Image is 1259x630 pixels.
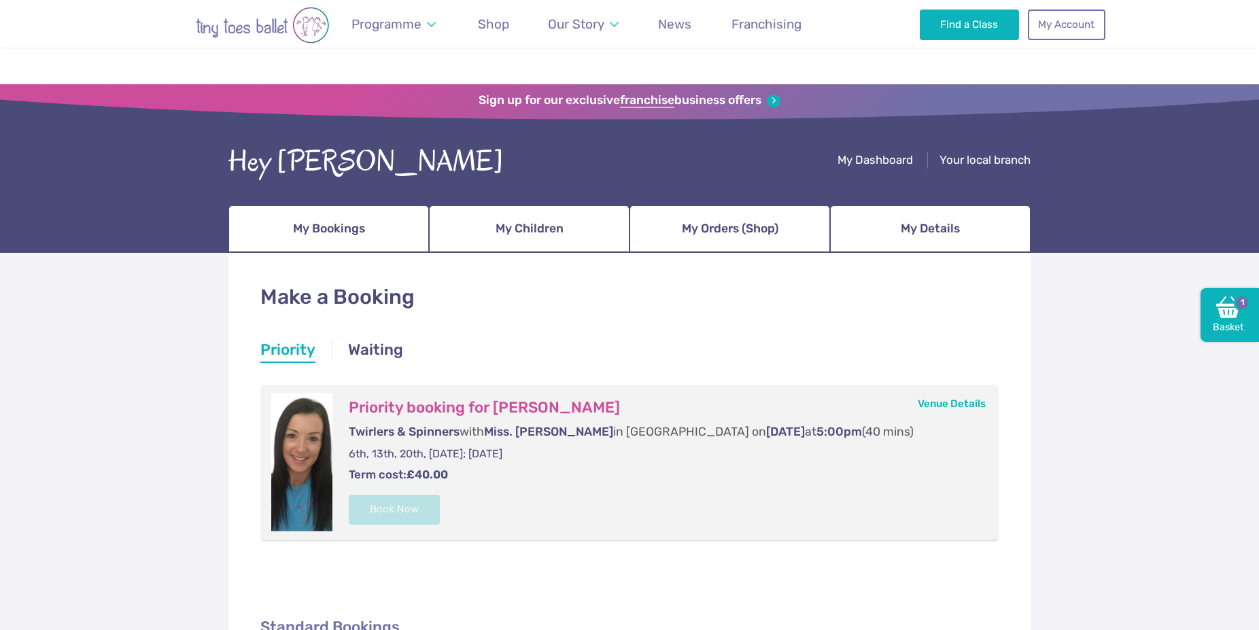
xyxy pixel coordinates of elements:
[349,495,440,525] button: Book Now
[542,8,625,40] a: Our Story
[629,205,830,253] a: My Orders (Shop)
[620,93,674,108] strong: franchise
[652,8,698,40] a: News
[731,16,801,32] span: Franchising
[260,283,999,312] h1: Make a Booking
[154,7,371,43] img: tiny toes ballet
[658,16,691,32] span: News
[920,10,1020,39] a: Find a Class
[429,205,629,253] a: My Children
[345,8,442,40] a: Programme
[1234,294,1250,311] span: 1
[228,141,504,183] div: Hey [PERSON_NAME]
[496,217,564,241] span: My Children
[918,398,986,410] a: Venue Details
[766,425,805,438] span: [DATE]
[939,153,1031,170] a: Your local branch
[484,425,613,438] span: Miss. [PERSON_NAME]
[349,467,971,483] p: Term cost:
[682,217,778,241] span: My Orders (Shop)
[939,153,1031,167] span: Your local branch
[901,217,960,241] span: My Details
[349,447,971,461] p: 6th, 13th, 20th, [DATE]; [DATE]
[1201,288,1259,343] a: Basket1
[351,16,421,32] span: Programme
[228,205,429,253] a: My Bookings
[725,8,808,40] a: Franchising
[349,425,460,438] span: Twirlers & Spinners
[1028,10,1105,39] a: My Account
[816,425,862,438] span: 5:00pm
[407,468,448,481] strong: £40.00
[830,205,1031,253] a: My Details
[838,153,913,170] a: My Dashboard
[479,93,780,108] a: Sign up for our exclusivefranchisebusiness offers
[548,16,604,32] span: Our Story
[349,423,971,440] p: with in [GEOGRAPHIC_DATA] on at (40 mins)
[349,398,971,417] h3: Priority booking for [PERSON_NAME]
[293,217,365,241] span: My Bookings
[471,8,515,40] a: Shop
[838,153,913,167] span: My Dashboard
[478,16,509,32] span: Shop
[348,339,403,364] a: Waiting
